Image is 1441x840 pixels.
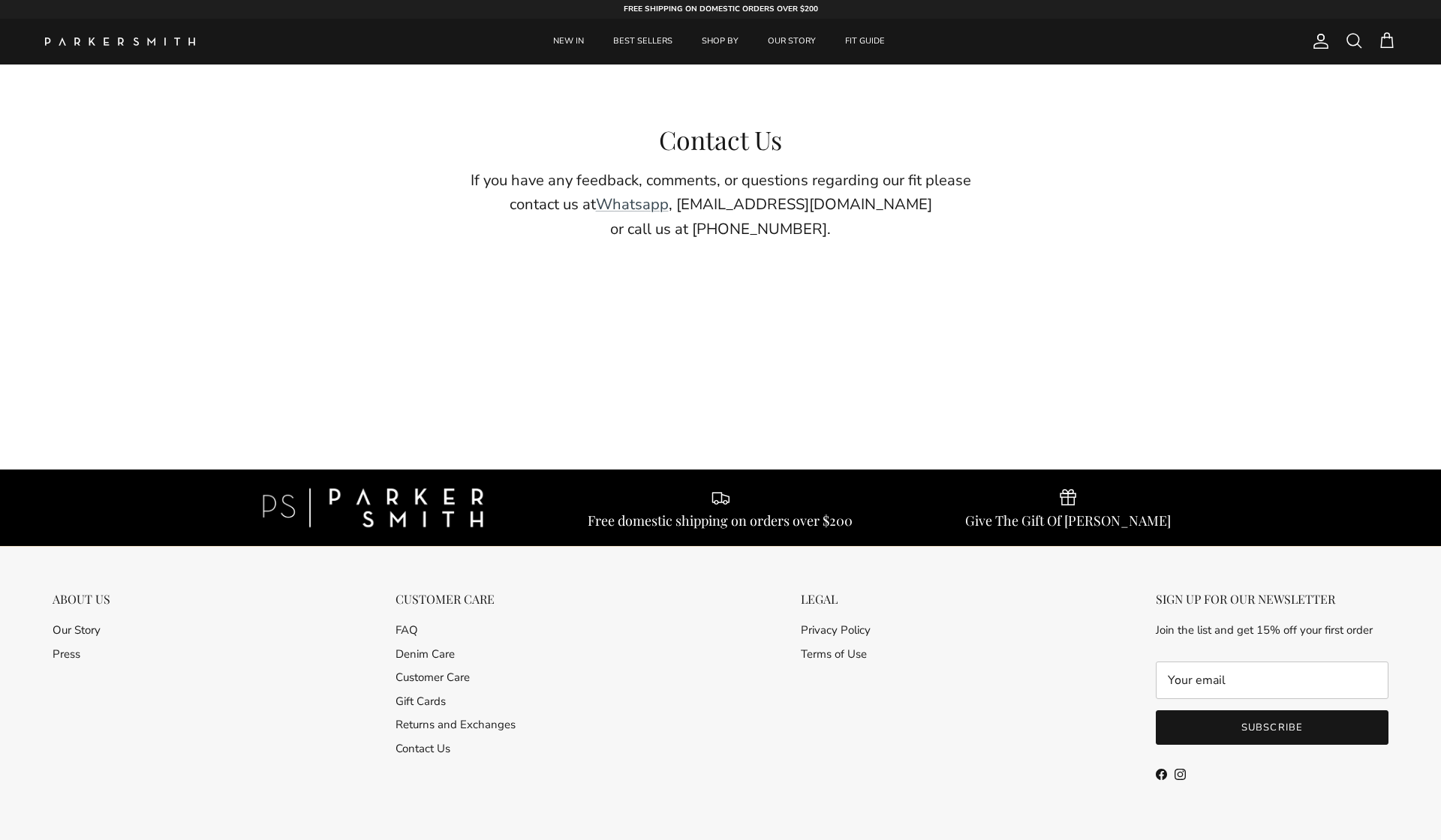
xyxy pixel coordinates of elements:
[381,592,531,793] div: Secondary
[1156,710,1388,745] button: Subscribe
[596,194,669,214] a: Whatsapp
[53,592,110,606] div: ABOUT US
[38,592,125,793] div: Secondary
[624,4,818,14] strong: FREE SHIPPING ON DOMESTIC ORDERS OVER $200
[754,19,829,64] a: OUR STORY
[540,19,597,64] a: NEW IN
[396,646,455,661] a: Denim Care
[588,512,853,529] div: Free domestic shipping on orders over $200
[600,19,686,64] a: BEST SELLERS
[396,622,418,637] a: FAQ
[1156,592,1388,606] div: SIGN UP FOR OUR NEWSLETTER
[396,717,516,732] a: Returns and Exchanges
[53,622,101,637] a: Our Story
[450,169,991,241] p: If you have any feedback, comments, or questions regarding our fit please contact us at , [EMAIL_...
[396,694,446,709] a: Gift Cards
[1156,621,1388,639] p: Join the list and get 15% off your first order
[396,592,516,606] div: CUSTOMER CARE
[801,646,867,661] a: Terms of Use
[801,622,871,637] a: Privacy Policy
[450,124,991,155] h2: Contact Us
[396,741,450,756] a: Contact Us
[53,646,80,661] a: Press
[786,592,886,793] div: Secondary
[45,37,195,46] img: Parker Smith
[1156,661,1388,699] input: Email
[688,19,752,64] a: SHOP BY
[396,670,470,685] a: Customer Care
[1306,32,1330,50] a: Account
[965,512,1171,529] div: Give The Gift Of [PERSON_NAME]
[224,19,1214,64] div: Primary
[801,592,871,606] div: LEGAL
[832,19,898,64] a: FIT GUIDE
